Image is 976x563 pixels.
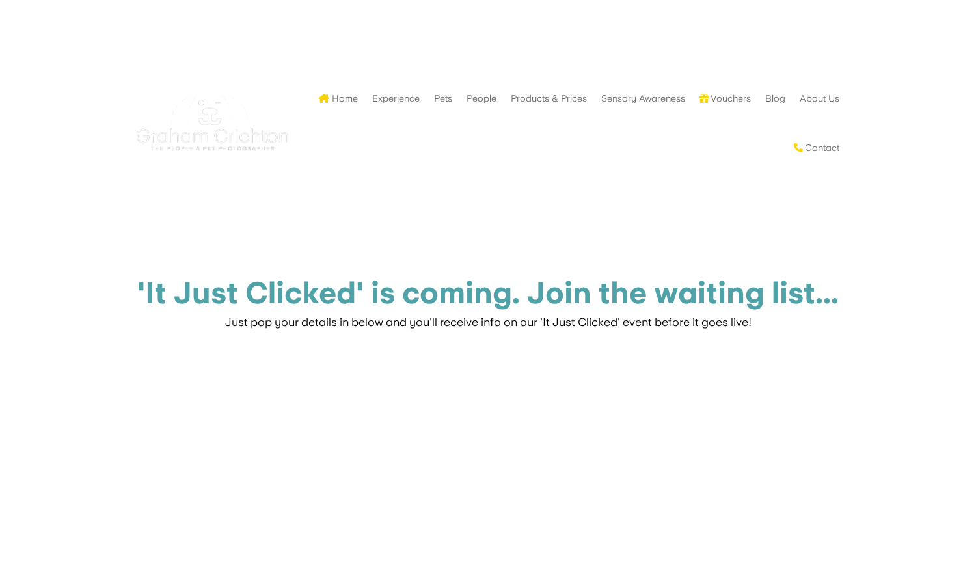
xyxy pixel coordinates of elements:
a: People [467,74,496,123]
a: Home [319,74,358,123]
a: Contact [794,123,840,172]
h1: 'It Just Clicked' is coming. Join the waiting list... [137,278,839,314]
a: Pets [434,74,452,123]
a: Blog [765,74,785,123]
a: Products & Prices [511,74,587,123]
a: Sensory Awareness [601,74,685,123]
p: Just pop your details in below and you'll receive info on our 'It Just Clicked' event before it g... [137,314,839,330]
a: About Us [800,74,839,123]
a: Vouchers [699,74,752,123]
iframe: Join the Mailing List [137,365,839,463]
a: Experience [372,74,420,123]
img: Graham Crichton Photography Logo [137,88,288,159]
